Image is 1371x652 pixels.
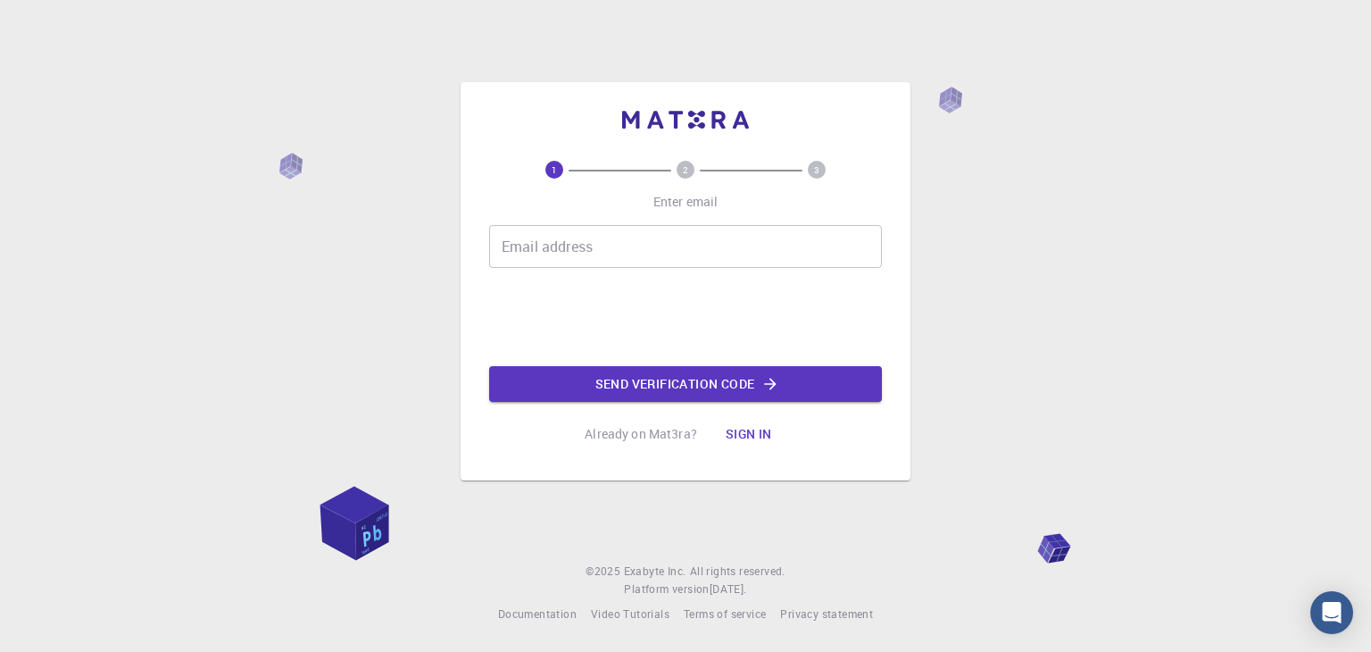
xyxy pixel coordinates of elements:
[586,563,623,581] span: © 2025
[552,163,557,176] text: 1
[1310,591,1353,634] div: Open Intercom Messenger
[624,563,686,581] a: Exabyte Inc.
[684,606,766,623] a: Terms of service
[780,606,873,623] a: Privacy statement
[683,163,688,176] text: 2
[711,416,786,452] button: Sign in
[498,606,577,623] a: Documentation
[624,564,686,578] span: Exabyte Inc.
[653,193,719,211] p: Enter email
[710,581,747,598] a: [DATE].
[591,606,669,623] a: Video Tutorials
[690,563,785,581] span: All rights reserved.
[710,581,747,596] span: [DATE] .
[550,282,821,352] iframe: reCAPTCHA
[684,606,766,621] span: Terms of service
[489,366,882,402] button: Send verification code
[591,606,669,621] span: Video Tutorials
[585,425,697,443] p: Already on Mat3ra?
[498,606,577,621] span: Documentation
[624,581,709,598] span: Platform version
[814,163,819,176] text: 3
[780,606,873,621] span: Privacy statement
